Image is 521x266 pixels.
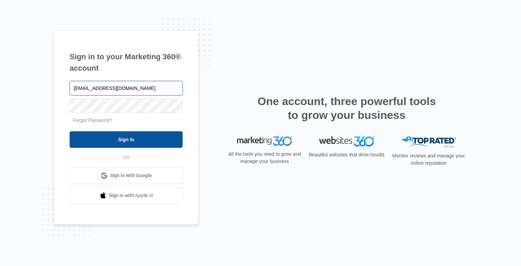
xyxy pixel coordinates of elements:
[70,81,183,95] input: Email
[70,167,183,184] a: Sign in with Google
[70,187,183,204] a: Sign in with Apple Id
[110,172,152,179] span: Sign in with Google
[255,94,438,122] h2: One account, three powerful tools to grow your business
[73,117,112,123] a: Forgot Password?
[319,136,374,146] img: Websites 360
[70,131,183,148] input: Sign In
[118,154,135,161] span: OR
[70,51,183,74] h1: Sign in to your Marketing 360® account
[308,151,385,158] p: Beautiful websites that drive results
[390,152,467,167] p: Monitor reviews and manage your online reputation
[237,136,292,146] img: Marketing 360
[109,192,153,199] span: Sign in with Apple Id
[226,151,303,165] p: All the tools you need to grow and manage your business
[401,136,456,148] img: Top Rated Local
